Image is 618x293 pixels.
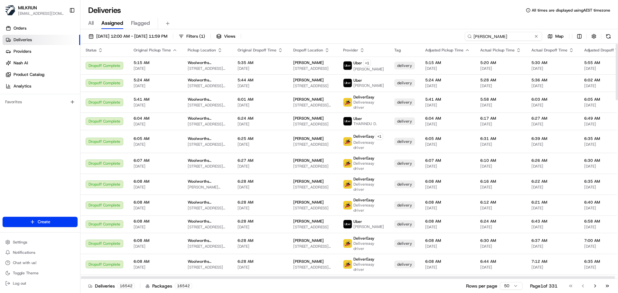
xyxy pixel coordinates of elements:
span: DeliverEasy [353,177,374,182]
span: [PERSON_NAME] [293,259,324,264]
span: Tag [394,48,401,53]
span: Delivereasy driver [353,161,384,171]
a: Orders [3,23,80,33]
span: Status [86,48,97,53]
span: [DATE] [134,103,177,108]
div: Page 1 of 331 [530,283,557,289]
span: [DATE] [480,206,521,211]
span: 6:44 AM [480,259,521,264]
span: Assigned [101,19,123,27]
span: 6:28 AM [238,259,283,264]
span: Toggle Theme [13,270,39,276]
a: Nash AI [3,58,80,68]
button: MILKRUN [18,5,37,11]
div: Deliveries [88,283,135,289]
span: 6:08 AM [425,200,470,205]
span: [DATE] [238,164,283,169]
a: Product Catalog [3,69,80,80]
span: [DATE] [134,206,177,211]
span: Create [38,219,50,225]
span: Adjusted Pickup Time [425,48,464,53]
span: 5:15 AM [425,60,470,65]
span: delivery [397,100,412,105]
a: Providers [3,46,80,57]
span: 6:24 AM [480,219,521,224]
img: uber-new-logo.jpeg [343,117,352,125]
span: 6:08 AM [134,238,177,243]
span: [DATE] [134,122,177,127]
span: 6:17 AM [480,116,521,121]
span: 6:08 AM [425,259,470,264]
span: [PERSON_NAME] [293,60,324,65]
span: [DATE] [531,265,574,270]
span: 5:36 AM [531,78,574,83]
span: [PERSON_NAME] [293,97,324,102]
span: [DATE] [238,83,283,88]
button: Settings [3,238,78,247]
button: [EMAIL_ADDRESS][DOMAIN_NAME] [18,11,64,16]
span: [DATE] [238,185,283,190]
span: [STREET_ADDRESS][PERSON_NAME] [188,244,227,249]
span: [DATE] [531,142,574,147]
button: Views [213,32,238,41]
span: [DATE] [425,265,470,270]
span: [DATE] [134,142,177,147]
span: [STREET_ADDRESS][PERSON_NAME] [293,265,333,270]
p: Rows per page [466,283,497,289]
span: Deliveries [14,37,32,43]
span: [DATE] [238,244,283,249]
span: 6:08 AM [425,179,470,184]
span: 6:08 AM [134,219,177,224]
img: delivereasy_logo.png [343,98,352,106]
img: uber-new-logo.jpeg [343,79,352,87]
span: [DATE] [425,66,470,71]
span: 5:28 AM [480,78,521,83]
span: [DATE] [425,122,470,127]
span: [PERSON_NAME] [293,238,324,243]
span: 6:43 AM [531,219,574,224]
span: DeliverEasy [353,236,374,241]
a: Deliveries [3,35,80,45]
span: Uber [353,116,362,121]
span: [DATE] [531,66,574,71]
span: DeliverEasy [353,156,374,161]
span: [PERSON_NAME] [353,224,384,229]
span: [DATE] [480,224,521,230]
span: [PERSON_NAME] [293,78,324,83]
span: 6:26 AM [531,158,574,163]
span: [STREET_ADDRESS] [293,185,333,190]
span: 6:04 AM [425,116,470,121]
span: DeliverEasy [353,134,374,139]
button: Create [3,217,78,227]
span: delivery [397,80,412,86]
span: All times are displayed using AEST timezone [532,8,610,13]
span: [DATE] [238,142,283,147]
span: delivery [397,182,412,187]
span: Delivereasy driver [353,241,384,251]
span: [DATE] [238,206,283,211]
span: 6:05 AM [425,136,470,141]
span: Dropoff Location [293,48,323,53]
span: 6:03 AM [531,97,574,102]
span: [DATE] [531,83,574,88]
span: delivery [397,203,412,208]
span: Providers [14,49,31,54]
span: THARINDU D. [353,121,377,126]
span: 6:31 AM [480,136,521,141]
span: Uber [353,219,362,224]
span: Actual Dropoff Time [531,48,567,53]
span: 6:30 AM [480,238,521,243]
span: [STREET_ADDRESS][PERSON_NAME] [188,206,227,211]
span: [DATE] [480,142,521,147]
a: Analytics [3,81,80,91]
span: 5:58 AM [480,97,521,102]
span: Delivereasy driver [353,182,384,192]
span: Chat with us! [13,260,36,265]
span: 6:25 AM [238,136,283,141]
span: Settings [13,240,27,245]
button: Map [545,32,566,41]
span: [STREET_ADDRESS][PERSON_NAME][PERSON_NAME] [188,122,227,127]
span: 5:24 AM [134,78,177,83]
